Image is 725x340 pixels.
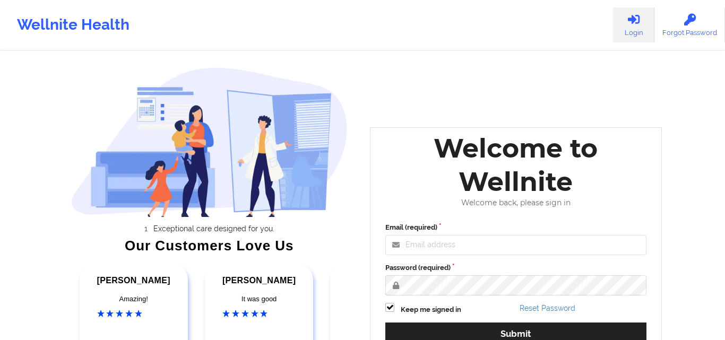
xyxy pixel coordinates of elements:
[385,222,646,233] label: Email (required)
[520,304,575,312] a: Reset Password
[97,294,170,304] div: Amazing!
[654,7,725,42] a: Forgot Password
[71,67,348,217] img: wellnite-auth-hero_200.c722682e.png
[222,276,296,285] span: [PERSON_NAME]
[222,294,296,304] div: It was good
[80,224,348,233] li: Exceptional care designed for you.
[378,198,654,207] div: Welcome back, please sign in
[385,235,646,255] input: Email address
[385,263,646,273] label: Password (required)
[97,276,170,285] span: [PERSON_NAME]
[71,240,348,251] div: Our Customers Love Us
[401,304,461,315] label: Keep me signed in
[613,7,654,42] a: Login
[378,132,654,198] div: Welcome to Wellnite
